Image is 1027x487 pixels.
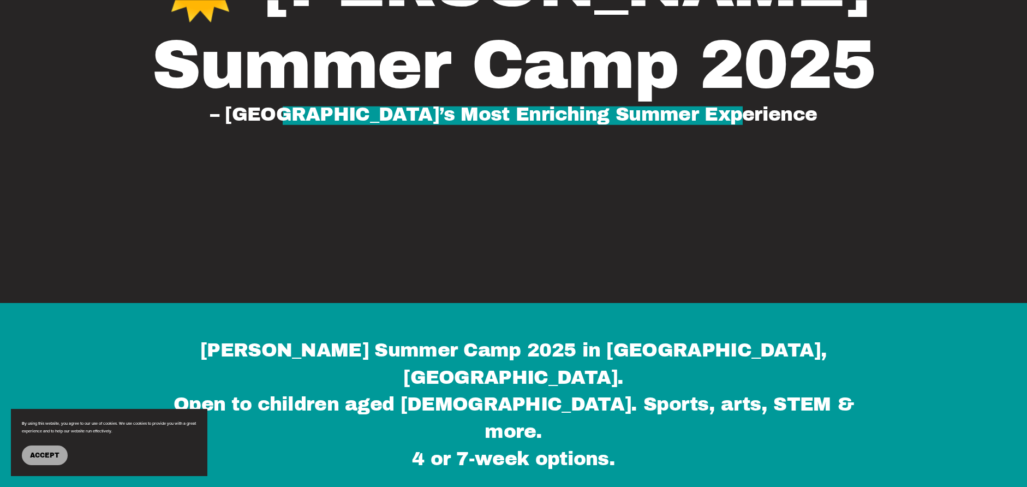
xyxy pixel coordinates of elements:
section: Cookie banner [11,409,207,476]
button: Accept [22,446,68,465]
span: – [GEOGRAPHIC_DATA]’s Most Enriching Summer Experience [210,104,817,124]
h3: [PERSON_NAME] Summer Camp 2025 in [GEOGRAPHIC_DATA], [GEOGRAPHIC_DATA]. Open to children aged [DE... [160,337,867,473]
span: Accept [30,452,59,459]
p: By using this website, you agree to our use of cookies. We use cookies to provide you with a grea... [22,420,196,435]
